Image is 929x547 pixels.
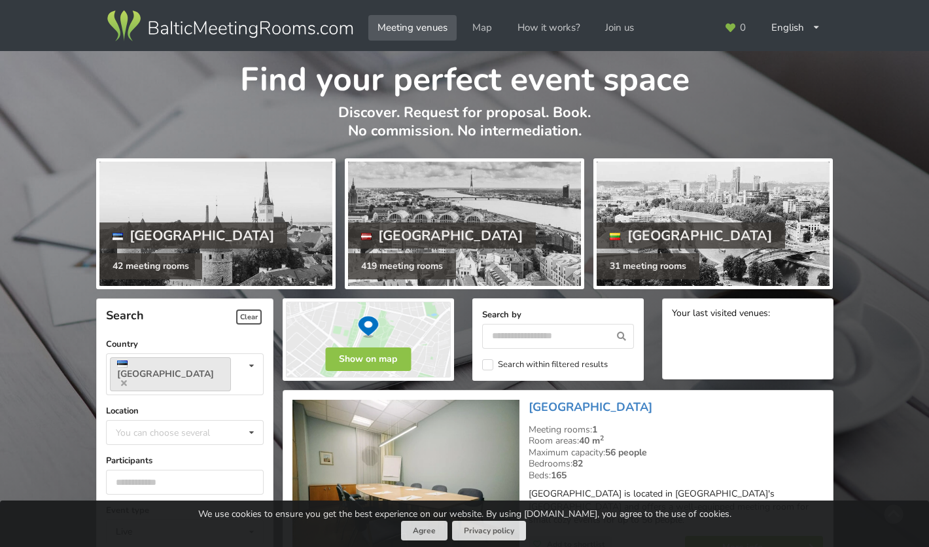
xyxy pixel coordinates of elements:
div: Meeting rooms: [529,424,823,436]
p: Discover. Request for proposal. Book. No commission. No intermediation. [96,103,833,154]
span: Search [106,308,144,323]
div: Maximum capacity: [529,447,823,459]
div: 31 meeting rooms [597,253,699,279]
span: Clear [236,309,262,325]
div: [GEOGRAPHIC_DATA] [597,222,785,249]
strong: 165 [551,469,567,482]
div: Bedrooms: [529,458,823,470]
div: Beds: [529,470,823,482]
strong: 56 people [605,446,647,459]
span: 0 [740,23,746,33]
div: You can choose several [113,425,239,440]
div: English [762,15,830,41]
div: 419 meeting rooms [348,253,456,279]
a: [GEOGRAPHIC_DATA] [110,357,231,391]
a: Map [463,15,501,41]
a: Meeting venues [368,15,457,41]
label: Country [106,338,264,351]
a: [GEOGRAPHIC_DATA] 31 meeting rooms [593,158,833,289]
sup: 2 [600,433,604,443]
a: Join us [596,15,643,41]
p: [GEOGRAPHIC_DATA] is located in [GEOGRAPHIC_DATA]'s [GEOGRAPHIC_DATA] and offers a well-equipped ... [529,487,823,527]
img: Baltic Meeting Rooms [105,8,355,44]
a: [GEOGRAPHIC_DATA] 42 meeting rooms [96,158,336,289]
h1: Find your perfect event space [96,51,833,101]
button: Show on map [325,347,411,371]
label: Location [106,404,264,417]
div: [GEOGRAPHIC_DATA] [99,222,288,249]
label: Search by [482,308,634,321]
div: Room areas: [529,435,823,447]
button: Agree [401,521,447,541]
a: [GEOGRAPHIC_DATA] 419 meeting rooms [345,158,584,289]
div: [GEOGRAPHIC_DATA] [348,222,536,249]
img: Show on map [283,298,454,381]
label: Participants [106,454,264,467]
a: Privacy policy [452,521,526,541]
div: 42 meeting rooms [99,253,202,279]
label: Search within filtered results [482,359,608,370]
strong: 40 m [579,434,604,447]
strong: 82 [572,457,583,470]
div: Your last visited venues: [672,308,824,321]
a: How it works? [508,15,589,41]
strong: 1 [592,423,597,436]
a: [GEOGRAPHIC_DATA] [529,399,652,415]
